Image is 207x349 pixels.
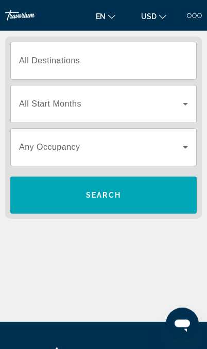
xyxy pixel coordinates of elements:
[96,12,106,21] span: en
[10,42,197,214] div: Search widget
[91,9,120,24] button: Change language
[19,143,80,151] span: Any Occupancy
[10,177,197,214] button: Search
[19,56,80,65] span: All Destinations
[166,308,199,341] iframe: Button to launch messaging window
[19,99,81,108] span: All Start Months
[86,191,121,199] span: Search
[141,12,157,21] span: USD
[136,9,171,24] button: Change currency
